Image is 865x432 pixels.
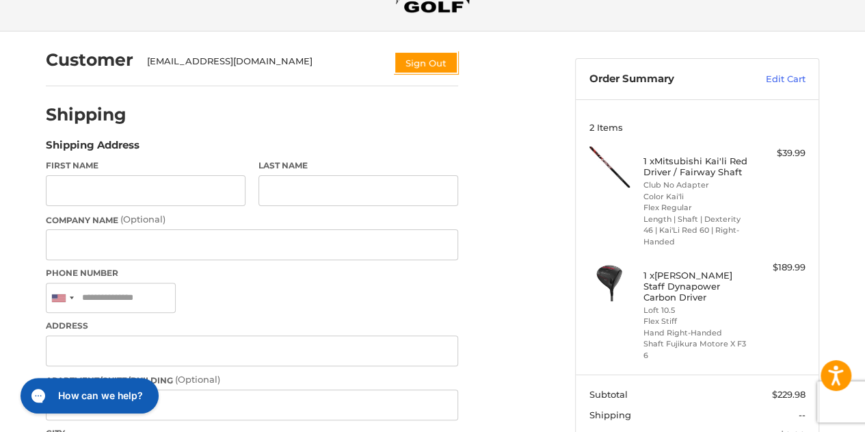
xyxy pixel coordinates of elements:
[589,73,736,86] h3: Order Summary
[643,270,748,303] h4: 1 x [PERSON_NAME] Staff Dynapower Carbon Driver
[46,373,458,387] label: Apartment/Suite/Building
[643,214,748,248] li: Length | Shaft | Dexterity 46 | Kai'Li Red 60 | Right-Handed
[258,160,458,172] label: Last Name
[752,395,865,432] iframe: Google Customer Reviews
[46,320,458,332] label: Address
[589,389,628,400] span: Subtotal
[46,213,458,227] label: Company Name
[175,374,220,385] small: (Optional)
[14,373,163,418] iframe: Gorgias live chat messenger
[643,338,748,361] li: Shaft Fujikura Motore X F3 6
[46,160,245,172] label: First Name
[643,305,748,316] li: Loft 10.5
[643,202,748,214] li: Flex Regular
[46,138,139,160] legend: Shipping Address
[46,104,127,125] h2: Shipping
[46,283,78,313] div: United States: +1
[751,261,806,275] div: $189.99
[643,179,748,191] li: Club No Adapter
[736,73,806,86] a: Edit Cart
[147,55,381,74] div: [EMAIL_ADDRESS][DOMAIN_NAME]
[120,214,165,225] small: (Optional)
[589,409,631,420] span: Shipping
[751,147,806,160] div: $39.99
[46,267,458,279] label: Phone Number
[643,155,748,178] h4: 1 x Mitsubishi Kai'li Red Driver / Fairway Shaft
[643,316,748,327] li: Flex Stiff
[394,51,458,74] button: Sign Out
[46,49,133,71] h2: Customer
[772,389,806,400] span: $229.98
[643,327,748,339] li: Hand Right-Handed
[589,122,806,133] h3: 2 Items
[643,191,748,203] li: Color Kai'li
